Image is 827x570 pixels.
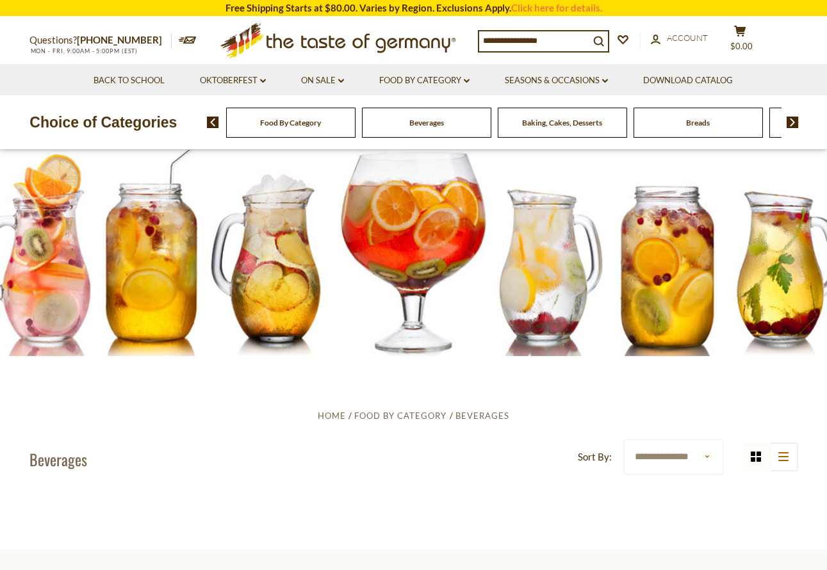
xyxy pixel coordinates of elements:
[29,450,87,469] h1: Beverages
[409,118,444,127] a: Beverages
[318,411,346,421] a: Home
[301,74,344,88] a: On Sale
[29,47,138,54] span: MON - FRI, 9:00AM - 5:00PM (EST)
[730,41,753,51] span: $0.00
[721,25,760,57] button: $0.00
[29,32,172,49] p: Questions?
[522,118,602,127] a: Baking, Cakes, Desserts
[77,34,162,45] a: [PHONE_NUMBER]
[200,74,266,88] a: Oktoberfest
[94,74,165,88] a: Back to School
[379,74,470,88] a: Food By Category
[511,2,602,13] a: Click here for details.
[207,117,219,128] img: previous arrow
[643,74,733,88] a: Download Catalog
[505,74,608,88] a: Seasons & Occasions
[651,31,708,45] a: Account
[667,33,708,43] span: Account
[787,117,799,128] img: next arrow
[578,449,612,465] label: Sort By:
[686,118,710,127] a: Breads
[260,118,321,127] a: Food By Category
[455,411,509,421] a: Beverages
[354,411,446,421] a: Food By Category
